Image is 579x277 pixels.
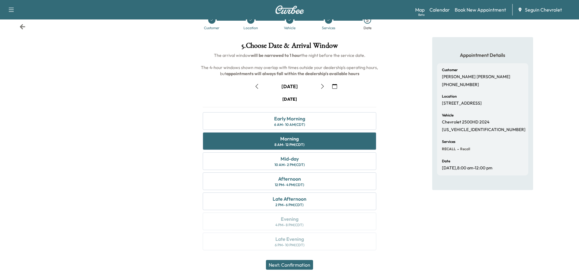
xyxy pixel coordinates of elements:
p: [PHONE_NUMBER] [442,82,479,88]
h5: Appointment Details [437,52,528,58]
div: Morning [280,135,299,142]
div: 8 AM - 12 PM (CDT) [274,142,305,147]
div: Customer [204,26,219,30]
a: MapBeta [415,6,425,13]
span: The arrival window the night before the service date. The 4-hour windows shown may overlap with t... [201,53,379,76]
p: Chevrolet 2500HD 2024 [442,119,489,125]
h6: Services [442,140,455,144]
div: Beta [418,12,425,17]
span: Seguin Chevrolet [525,6,562,13]
p: [PERSON_NAME] [PERSON_NAME] [442,74,510,80]
div: 5 [364,16,371,24]
div: 6 AM - 10 AM (CDT) [274,122,305,127]
div: Early Morning [274,115,305,122]
a: Calendar [429,6,450,13]
h6: Customer [442,68,458,72]
div: [DATE] [282,96,297,102]
p: [US_VEHICLE_IDENTIFICATION_NUMBER] [442,127,526,133]
div: 2 PM - 6 PM (CDT) [275,203,304,207]
p: [DATE] , 8:00 am - 12:00 pm [442,165,492,171]
div: Mid-day [281,155,299,162]
div: Late Afternoon [273,195,306,203]
h6: Location [442,95,457,98]
div: Date [364,26,371,30]
p: [STREET_ADDRESS] [442,101,482,106]
span: RECALL [442,147,456,151]
div: 12 PM - 4 PM (CDT) [275,182,304,187]
div: [DATE] [281,83,298,90]
h1: 5 . Choose Date & Arrival Window [198,42,381,52]
div: Services [322,26,335,30]
h6: Vehicle [442,113,453,117]
span: Recall [459,147,470,151]
h6: Date [442,159,450,163]
div: 10 AM - 2 PM (CDT) [274,162,305,167]
div: Back [19,24,26,30]
div: Vehicle [284,26,295,30]
a: Book New Appointment [455,6,506,13]
b: will be narrowed to 1 hour [251,53,301,58]
button: Next: Confirmation [266,260,313,270]
b: appointments will always fall within the dealership's available hours [226,71,359,76]
div: Afternoon [278,175,301,182]
img: Curbee Logo [275,5,304,14]
div: Location [243,26,258,30]
span: - [456,146,459,152]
